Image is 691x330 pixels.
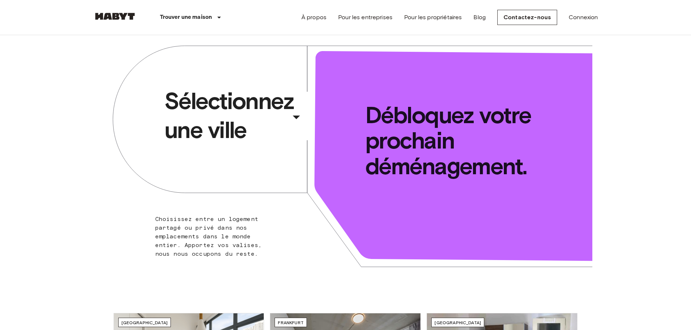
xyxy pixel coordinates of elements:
[404,13,462,22] a: Pour les propriétaires
[164,87,288,145] span: Sélectionnez une ville
[435,320,481,325] span: [GEOGRAPHIC_DATA]
[93,13,137,20] img: Habyt
[569,13,598,22] a: Connexion
[365,103,563,179] span: Débloquez votre prochain déménagement.
[338,13,392,22] a: Pour les entreprises
[278,320,303,325] span: Frankfurt
[497,10,557,25] a: Contactez-nous
[160,13,212,22] p: Trouver une maison
[122,320,168,325] span: [GEOGRAPHIC_DATA]
[155,216,262,257] span: Choisissez entre un logement partagé ou privé dans nos emplacements dans le monde entier. Apporte...
[301,13,326,22] a: À propos
[161,84,308,147] button: Sélectionnez une ville
[473,13,486,22] a: Blog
